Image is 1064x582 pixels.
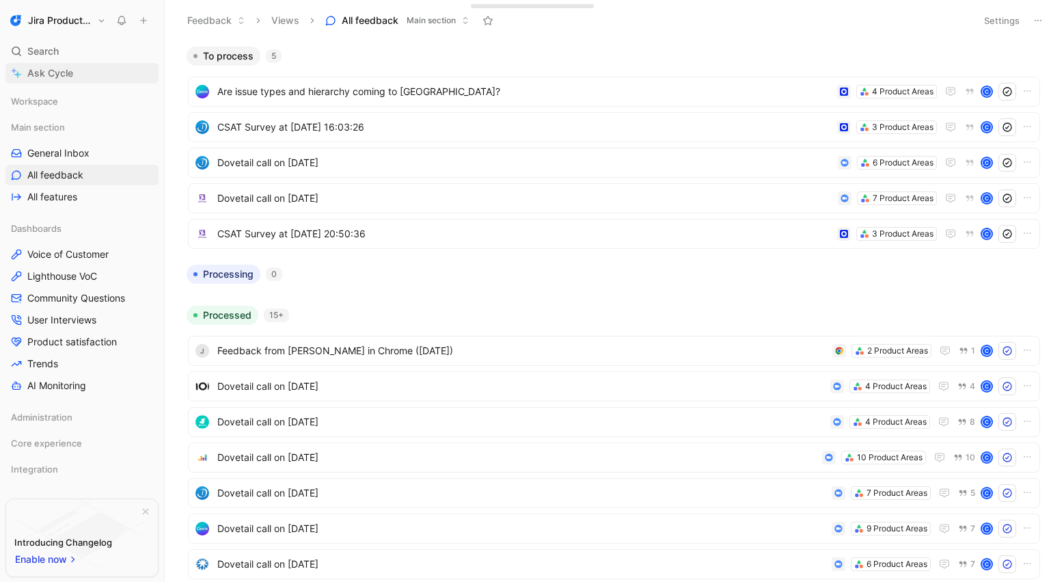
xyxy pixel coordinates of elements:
span: Main section [11,120,65,134]
div: C [982,382,992,391]
div: DashboardsVoice of CustomerLighthouse VoCCommunity QuestionsUser InterviewsProduct satisfactionTr... [5,218,159,396]
span: Integration [11,462,58,476]
div: C [982,194,992,203]
a: logoDovetail call on [DATE]9 Product Areas7C [188,514,1040,544]
div: 9 Product Areas [867,522,927,535]
a: General Inbox [5,143,159,163]
span: Dovetail call on [DATE] [217,449,817,466]
button: 5 [955,486,978,501]
span: Enable now [15,551,68,568]
div: 4 Product Areas [865,380,927,393]
div: Workspace [5,91,159,111]
div: 4 Product Areas [872,85,933,98]
span: AI Monitoring [27,379,86,393]
div: j [195,344,209,358]
button: Enable now [14,551,79,568]
img: logo [195,227,209,241]
span: Are issue types and hierarchy coming to [GEOGRAPHIC_DATA]? [217,83,832,100]
span: 1 [971,347,975,355]
span: Lighthouse VoC [27,269,97,283]
button: 7 [955,521,978,536]
a: logoDovetail call on [DATE]6 Product Areas7C [188,549,1040,579]
a: All feedback [5,165,159,185]
span: Dovetail call on [DATE] [217,378,825,395]
a: jFeedback from [PERSON_NAME] in Chrome ([DATE])2 Product Areas1C [188,336,1040,366]
span: 8 [970,418,975,426]
div: Dashboards [5,218,159,239]
span: Feedback from [PERSON_NAME] in Chrome ([DATE]) [217,343,827,359]
a: Voice of Customer [5,244,159,265]
span: User Interviews [27,313,96,327]
div: C [982,87,992,96]
a: AI Monitoring [5,375,159,396]
button: Feedback [181,10,251,31]
a: logoDovetail call on [DATE]7 Product Areas5C [188,478,1040,508]
button: 1 [956,343,978,358]
span: Workspace [11,94,58,108]
span: Ask Cycle [27,65,73,81]
div: 7 Product Areas [873,191,933,205]
h1: Jira Product Discovery [28,14,92,27]
button: Views [265,10,305,31]
a: User Interviews [5,310,159,330]
a: logoDovetail call on [DATE]7 Product AreasC [188,183,1040,213]
div: 6 Product Areas [873,156,933,170]
span: All feedback [27,168,83,182]
a: logoCSAT Survey at [DATE] 16:03:263 Product AreasC [188,112,1040,142]
img: logo [195,380,209,393]
a: Lighthouse VoC [5,266,159,287]
a: Ask Cycle [5,63,159,83]
div: Integration [5,459,159,479]
span: CSAT Survey at [DATE] 20:50:36 [217,226,832,242]
a: logoDovetail call on [DATE]10 Product Areas10C [188,442,1040,473]
div: Search [5,41,159,62]
div: C [982,158,992,168]
span: Community Questions [27,291,125,305]
button: 10 [951,450,978,465]
span: Administration [11,410,72,424]
span: All features [27,190,77,204]
span: Search [27,43,59,59]
span: Trends [27,357,58,371]
img: logo [195,557,209,571]
div: 0 [266,267,282,281]
span: Product satisfaction [27,335,117,349]
div: C [982,453,992,462]
div: Integration [5,459,159,484]
div: Main sectionGeneral InboxAll feedbackAll features [5,117,159,207]
img: logo [195,522,209,535]
span: 7 [970,525,975,533]
div: C [982,559,992,569]
div: Core experience [5,433,159,458]
button: All feedbackMain section [319,10,476,31]
span: Dovetail call on [DATE] [217,556,826,572]
img: logo [195,415,209,429]
a: logoCSAT Survey at [DATE] 20:50:363 Product AreasC [188,219,1040,249]
span: Dovetail call on [DATE] [217,485,826,501]
div: 10 Product Areas [857,451,923,464]
span: All feedback [342,14,398,27]
div: 7 Product Areas [867,486,927,500]
span: Core experience [11,436,82,450]
div: 3 Product Areas [872,227,933,241]
span: Dashboards [11,222,62,235]
div: C [982,346,992,356]
div: To process5 [181,47,1047,254]
div: 5 [266,49,282,63]
div: Administration [5,407,159,432]
span: To process [203,49,254,63]
div: C [982,229,992,239]
span: 10 [966,453,975,462]
span: 7 [970,560,975,568]
span: Processing [203,267,254,281]
div: C [982,524,992,533]
img: bg-BLZuj68n.svg [18,499,146,569]
div: Core experience [5,433,159,453]
span: Dovetail call on [DATE] [217,190,832,207]
div: C [982,122,992,132]
div: 2 Product Areas [867,344,928,358]
a: Community Questions [5,288,159,308]
span: Main section [407,14,456,27]
div: Introducing Changelog [14,534,112,551]
div: Main section [5,117,159,137]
